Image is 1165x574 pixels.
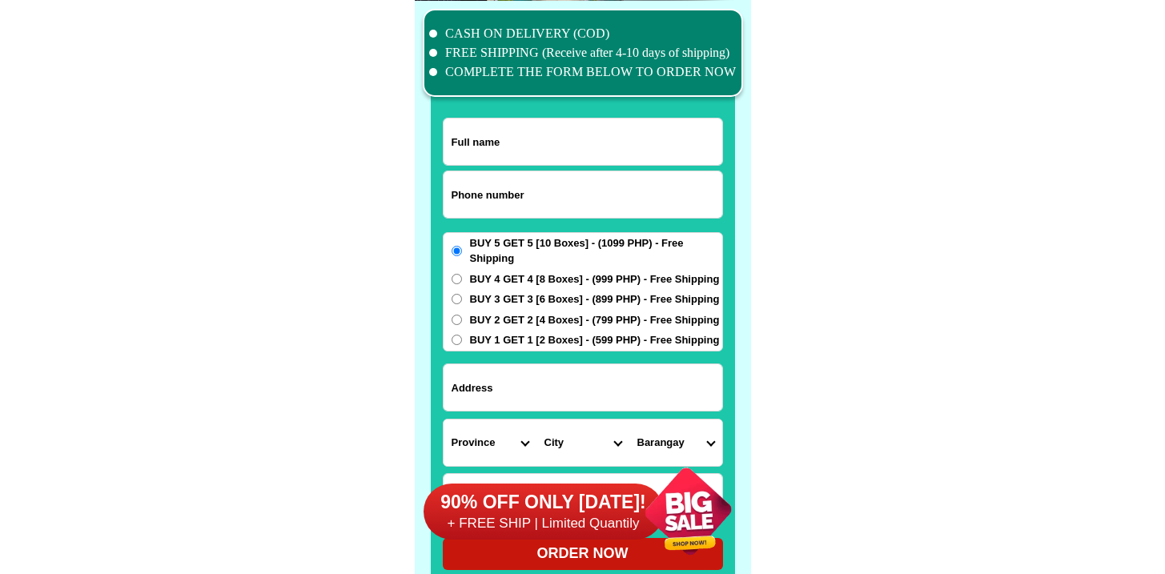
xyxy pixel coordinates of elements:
[470,235,722,267] span: BUY 5 GET 5 [10 Boxes] - (1099 PHP) - Free Shipping
[444,364,722,411] input: Input address
[452,274,462,284] input: BUY 4 GET 4 [8 Boxes] - (999 PHP) - Free Shipping
[452,335,462,345] input: BUY 1 GET 1 [2 Boxes] - (599 PHP) - Free Shipping
[429,43,737,62] li: FREE SHIPPING (Receive after 4-10 days of shipping)
[429,62,737,82] li: COMPLETE THE FORM BELOW TO ORDER NOW
[470,271,720,287] span: BUY 4 GET 4 [8 Boxes] - (999 PHP) - Free Shipping
[470,312,720,328] span: BUY 2 GET 2 [4 Boxes] - (799 PHP) - Free Shipping
[424,515,664,532] h6: + FREE SHIP | Limited Quantily
[444,118,722,165] input: Input full_name
[470,332,720,348] span: BUY 1 GET 1 [2 Boxes] - (599 PHP) - Free Shipping
[536,419,629,466] select: Select district
[629,419,722,466] select: Select commune
[424,491,664,515] h6: 90% OFF ONLY [DATE]!
[452,294,462,304] input: BUY 3 GET 3 [6 Boxes] - (899 PHP) - Free Shipping
[444,419,536,466] select: Select province
[470,291,720,307] span: BUY 3 GET 3 [6 Boxes] - (899 PHP) - Free Shipping
[429,24,737,43] li: CASH ON DELIVERY (COD)
[452,315,462,325] input: BUY 2 GET 2 [4 Boxes] - (799 PHP) - Free Shipping
[452,246,462,256] input: BUY 5 GET 5 [10 Boxes] - (1099 PHP) - Free Shipping
[444,171,722,218] input: Input phone_number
